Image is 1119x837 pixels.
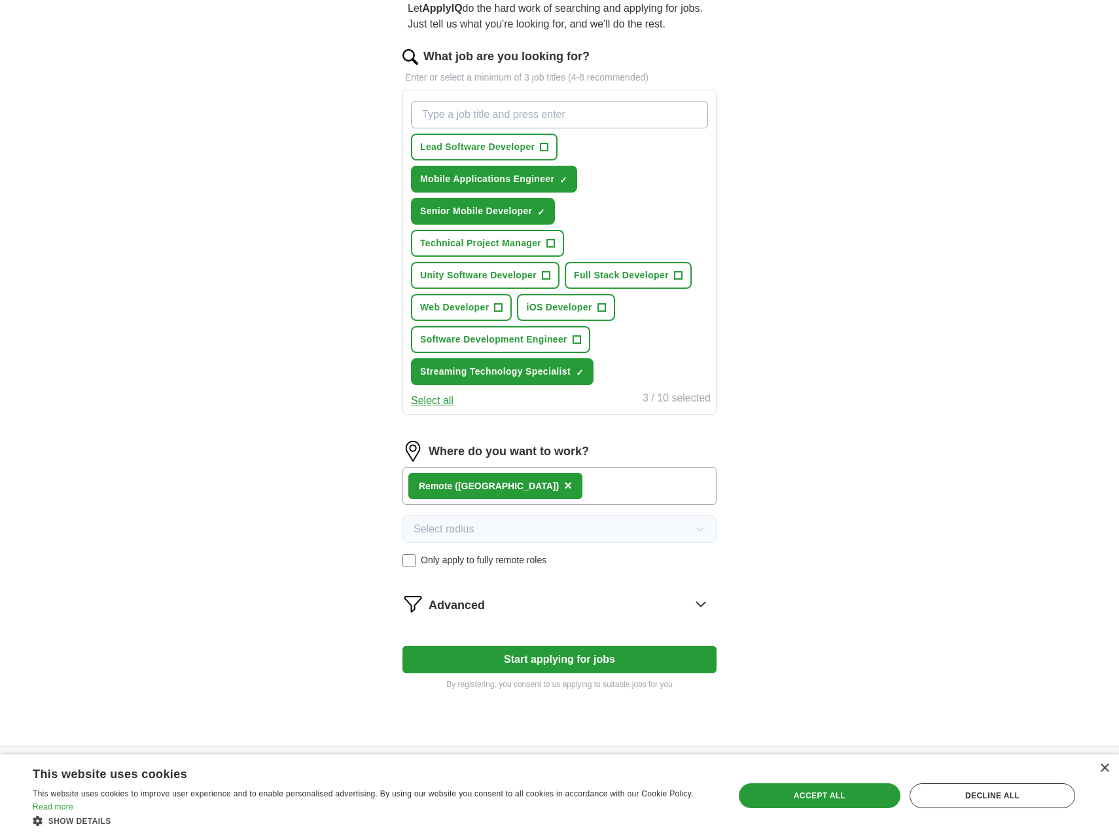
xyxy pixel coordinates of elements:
img: location.png [402,441,423,462]
p: Enter or select a minimum of 3 job titles (4-8 recommended) [402,71,717,84]
strong: ApplyIQ [422,3,462,14]
button: Web Developer [411,294,512,321]
a: Read more, opens a new window [33,802,73,811]
label: What job are you looking for? [423,48,590,65]
button: Unity Software Developer [411,262,559,289]
span: ✓ [537,207,545,217]
span: Senior Mobile Developer [420,204,532,218]
span: This website uses cookies to improve user experience and to enable personalised advertising. By u... [33,789,694,798]
div: Decline all [910,783,1075,808]
span: Software Development Engineer [420,333,567,346]
button: Senior Mobile Developer✓ [411,198,555,225]
div: Remote ([GEOGRAPHIC_DATA]) [419,479,559,493]
button: Select all [411,393,453,409]
span: Full Stack Developer [574,269,669,282]
input: Type a job title and press enter [411,101,708,128]
span: Only apply to fully remote roles [421,553,546,567]
div: 3 / 10 selected [643,390,711,409]
span: Web Developer [420,301,489,314]
div: Accept all [739,783,900,808]
span: ✓ [576,367,584,378]
span: Mobile Applications Engineer [420,172,554,186]
span: × [564,478,572,493]
label: Where do you want to work? [429,443,589,460]
input: Only apply to fully remote roles [402,554,416,567]
button: Full Stack Developer [565,262,692,289]
h4: Country selection [764,747,968,783]
img: search.png [402,49,418,65]
span: Select radius [414,521,474,537]
span: Streaming Technology Specialist [420,365,571,379]
span: Unity Software Developer [420,269,537,282]
button: Mobile Applications Engineer✓ [411,166,577,193]
img: filter [402,593,423,614]
span: Technical Project Manager [420,236,541,250]
button: Software Development Engineer [411,326,590,353]
button: Technical Project Manager [411,230,564,257]
button: × [564,476,572,496]
div: Close [1099,764,1109,773]
button: Select radius [402,515,717,543]
div: This website uses cookies [33,762,681,782]
button: Streaming Technology Specialist✓ [411,358,594,385]
span: Advanced [429,597,485,614]
button: iOS Developer [517,294,614,321]
span: Lead Software Developer [420,140,535,154]
button: Start applying for jobs [402,646,717,673]
div: Show details [33,814,713,827]
button: Lead Software Developer [411,134,558,160]
span: ✓ [559,175,567,185]
span: Show details [48,817,111,826]
span: iOS Developer [526,301,592,314]
p: By registering, you consent to us applying to suitable jobs for you [402,679,717,690]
